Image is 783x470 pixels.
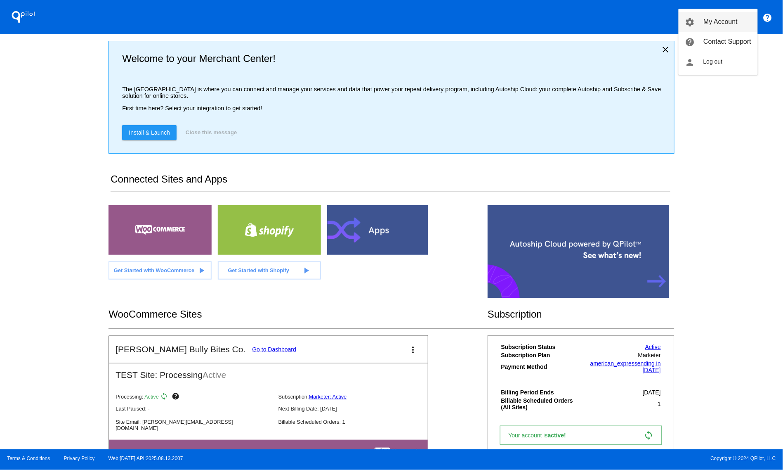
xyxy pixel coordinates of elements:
span: My Account [704,18,738,25]
mat-icon: help [685,37,695,47]
span: Contact Support [704,38,752,45]
mat-icon: person [685,57,695,67]
span: Log out [703,58,723,65]
mat-icon: settings [685,17,695,27]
